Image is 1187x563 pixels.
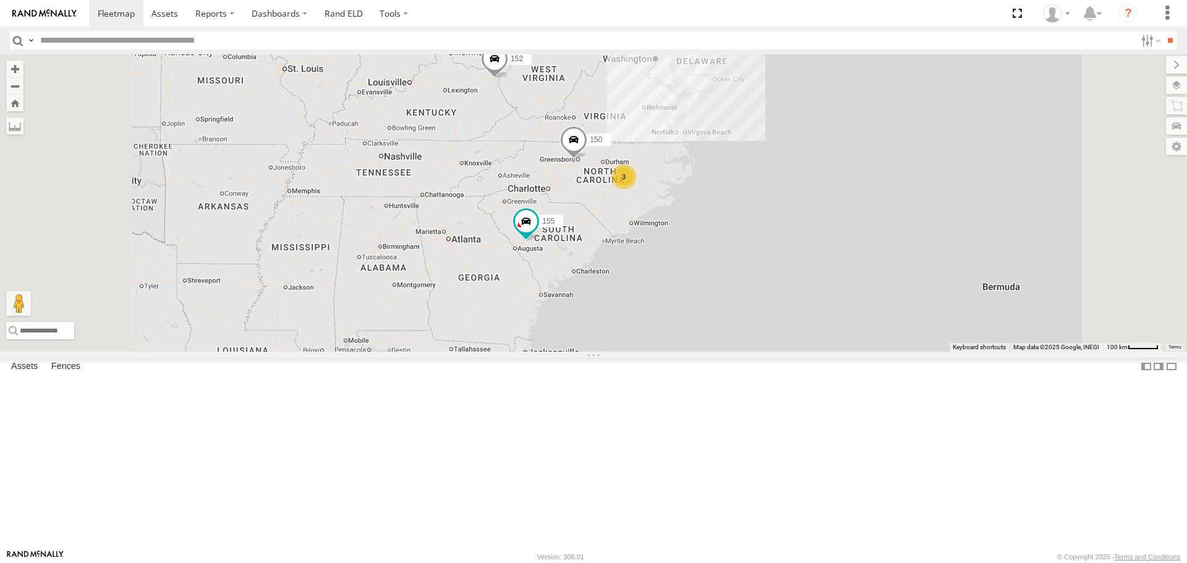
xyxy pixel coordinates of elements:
span: 100 km [1107,344,1128,350]
label: Map Settings [1166,138,1187,155]
label: Measure [6,117,23,135]
label: Hide Summary Table [1165,358,1178,376]
span: 150 [590,135,602,144]
i: ? [1118,4,1138,23]
button: Zoom in [6,61,23,77]
span: 152 [511,54,523,63]
label: Dock Summary Table to the Left [1140,358,1152,376]
button: Map Scale: 100 km per 46 pixels [1103,343,1162,352]
label: Search Filter Options [1136,32,1163,49]
div: 3 [611,164,636,189]
div: Version: 308.01 [537,553,584,561]
label: Fences [45,358,87,376]
span: 155 [542,218,555,226]
a: Visit our Website [7,551,64,563]
button: Drag Pegman onto the map to open Street View [6,291,31,316]
label: Dock Summary Table to the Right [1152,358,1165,376]
button: Zoom Home [6,95,23,111]
button: Zoom out [6,77,23,95]
label: Search Query [26,32,36,49]
div: Matthew Trout [1039,4,1074,23]
button: Keyboard shortcuts [953,343,1006,352]
div: © Copyright 2025 - [1057,553,1180,561]
a: Terms and Conditions [1115,553,1180,561]
span: Map data ©2025 Google, INEGI [1013,344,1099,350]
a: Terms (opens in new tab) [1168,344,1181,349]
label: Assets [5,358,44,376]
img: rand-logo.svg [12,9,77,18]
